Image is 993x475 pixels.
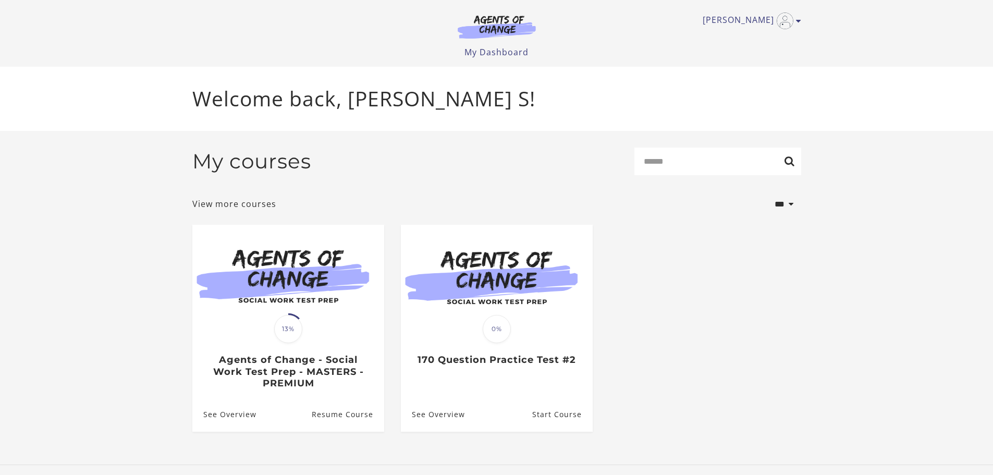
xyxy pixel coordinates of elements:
[703,13,796,29] a: Toggle menu
[447,15,547,39] img: Agents of Change Logo
[483,315,511,343] span: 0%
[464,46,529,58] a: My Dashboard
[532,397,592,431] a: 170 Question Practice Test #2: Resume Course
[274,315,302,343] span: 13%
[192,198,276,210] a: View more courses
[412,354,581,366] h3: 170 Question Practice Test #2
[311,397,384,431] a: Agents of Change - Social Work Test Prep - MASTERS - PREMIUM: Resume Course
[192,149,311,174] h2: My courses
[192,83,801,114] p: Welcome back, [PERSON_NAME] S!
[192,397,256,431] a: Agents of Change - Social Work Test Prep - MASTERS - PREMIUM: See Overview
[203,354,373,389] h3: Agents of Change - Social Work Test Prep - MASTERS - PREMIUM
[401,397,465,431] a: 170 Question Practice Test #2: See Overview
